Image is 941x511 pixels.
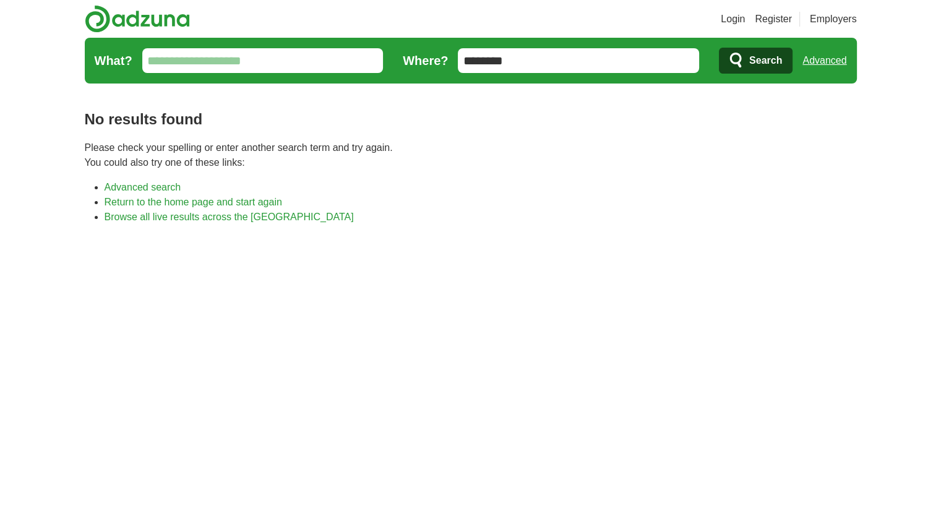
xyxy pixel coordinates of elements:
[802,48,846,73] a: Advanced
[810,12,857,27] a: Employers
[105,197,282,207] a: Return to the home page and start again
[95,51,132,70] label: What?
[85,140,857,170] p: Please check your spelling or enter another search term and try again. You could also try one of ...
[749,48,782,73] span: Search
[85,108,857,131] h1: No results found
[719,48,793,74] button: Search
[721,12,745,27] a: Login
[85,5,190,33] img: Adzuna logo
[755,12,792,27] a: Register
[105,182,181,192] a: Advanced search
[105,212,354,222] a: Browse all live results across the [GEOGRAPHIC_DATA]
[403,51,448,70] label: Where?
